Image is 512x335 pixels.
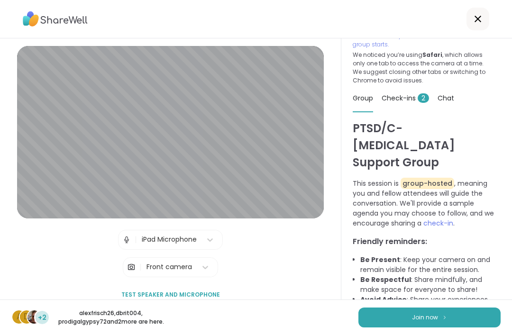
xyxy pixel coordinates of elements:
img: Microphone [122,230,131,249]
img: ShareWell Logomark [442,315,448,320]
div: Front camera [146,262,192,272]
b: Safari [422,51,442,59]
li: : Keep your camera on and remain visible for the entire session. [360,255,501,275]
h1: PTSD/C-[MEDICAL_DATA] Support Group [353,120,501,171]
span: check-in [423,218,453,228]
img: prodigalgypsy72 [27,310,41,324]
span: Test speaker and microphone [121,290,220,299]
span: d [24,311,29,323]
p: This session is , meaning you and fellow attendees will guide the conversation. We'll provide a s... [353,179,501,228]
li: : Share your experiences rather than advice, as peers are not mental health professionals. [360,295,501,325]
span: | [139,258,142,277]
span: Chat [438,93,454,103]
span: Group [353,93,373,103]
span: | [135,230,137,249]
span: Join now [412,313,438,322]
span: a [17,311,22,323]
b: Be Present [360,255,400,264]
b: Avoid Advice [360,295,407,304]
p: alexfrisch26 , dbrit004 , prodigalgypsy72 and 2 more are here. [58,309,164,326]
img: ShareWell Logo [23,8,88,30]
p: We noticed you’re using , which allows only one tab to access the camera at a time. We suggest cl... [353,51,489,85]
span: Check-ins [382,93,429,103]
span: +2 [38,313,46,323]
span: group-hosted [401,178,454,189]
div: iPad Microphone [142,235,197,244]
li: : Share mindfully, and make space for everyone to share! [360,275,501,295]
button: Join now [358,308,501,327]
b: Be Respectful [360,275,411,284]
button: Test speaker and microphone [118,285,224,305]
span: 2 [418,93,429,103]
img: Camera [127,258,136,277]
h3: Friendly reminders: [353,236,501,247]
